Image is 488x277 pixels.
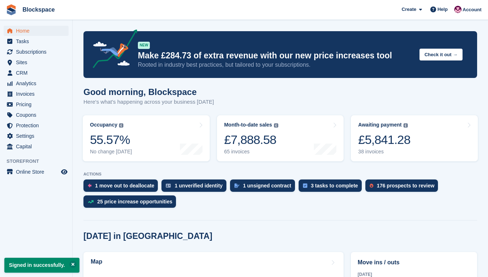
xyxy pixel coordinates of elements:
[91,259,102,265] h2: Map
[402,6,416,13] span: Create
[303,183,307,188] img: task-75834270c22a3079a89374b754ae025e5fb1db73e45f91037f5363f120a921f8.svg
[16,141,60,152] span: Capital
[90,122,117,128] div: Occupancy
[119,123,123,128] img: icon-info-grey-7440780725fd019a000dd9b08b2336e03edf1995a4989e88bcd33f0948082b44.svg
[463,6,481,13] span: Account
[16,68,60,78] span: CRM
[90,132,132,147] div: 55.57%
[4,120,69,131] a: menu
[16,167,60,177] span: Online Store
[224,122,272,128] div: Month-to-date sales
[4,78,69,88] a: menu
[419,49,463,61] button: Check it out →
[4,110,69,120] a: menu
[88,183,91,188] img: move_outs_to_deallocate_icon-f764333ba52eb49d3ac5e1228854f67142a1ed5810a6f6cc68b1a99e826820c5.svg
[454,6,462,13] img: Blockspace
[60,168,69,176] a: Preview store
[299,179,365,195] a: 3 tasks to complete
[438,6,448,13] span: Help
[16,120,60,131] span: Protection
[16,26,60,36] span: Home
[4,68,69,78] a: menu
[16,36,60,46] span: Tasks
[16,99,60,109] span: Pricing
[403,123,408,128] img: icon-info-grey-7440780725fd019a000dd9b08b2336e03edf1995a4989e88bcd33f0948082b44.svg
[234,183,239,188] img: contract_signature_icon-13c848040528278c33f63329250d36e43548de30e8caae1d1a13099fd9432cc5.svg
[224,149,278,155] div: 65 invoices
[224,132,278,147] div: £7,888.58
[358,149,410,155] div: 38 invoices
[88,200,94,203] img: price_increase_opportunities-93ffe204e8149a01c8c9dc8f82e8f89637d9d84a8eef4429ea346261dce0b2c0.svg
[358,122,402,128] div: Awaiting payment
[138,50,414,61] p: Make £284.73 of extra revenue with our new price increases tool
[4,99,69,109] a: menu
[4,141,69,152] a: menu
[6,4,17,15] img: stora-icon-8386f47178a22dfd0bd8f6a31ec36ba5ce8667c1dd55bd0f319d3a0aa187defe.svg
[83,115,210,161] a: Occupancy 55.57% No change [DATE]
[16,57,60,67] span: Sites
[358,132,410,147] div: £5,841.28
[274,123,278,128] img: icon-info-grey-7440780725fd019a000dd9b08b2336e03edf1995a4989e88bcd33f0948082b44.svg
[4,131,69,141] a: menu
[83,195,180,211] a: 25 price increase opportunities
[83,179,161,195] a: 1 move out to deallocate
[97,199,172,204] div: 25 price increase opportunities
[95,183,154,189] div: 1 move out to deallocate
[4,47,69,57] a: menu
[166,183,171,188] img: verify_identity-adf6edd0f0f0b5bbfe63781bf79b02c33cf7c696d77639b501bdc392416b5a36.svg
[83,98,214,106] p: Here's what's happening across your business [DATE]
[16,89,60,99] span: Invoices
[365,179,442,195] a: 176 prospects to review
[87,29,138,71] img: price-adjustments-announcement-icon-8257ccfd72463d97f412b2fc003d46551f7dbcb40ab6d574587a9cd5c0d94...
[20,4,58,16] a: Blockspace
[4,26,69,36] a: menu
[230,179,299,195] a: 1 unsigned contract
[370,183,373,188] img: prospect-51fa495bee0391a8d652442698ab0144808aea92771e9ea1ae160a38d050c398.svg
[138,42,150,49] div: NEW
[4,167,69,177] a: menu
[4,57,69,67] a: menu
[4,89,69,99] a: menu
[16,131,60,141] span: Settings
[83,87,214,97] h1: Good morning, Blockspace
[377,183,435,189] div: 176 prospects to review
[243,183,291,189] div: 1 unsigned contract
[83,231,212,241] h2: [DATE] in [GEOGRAPHIC_DATA]
[351,115,478,161] a: Awaiting payment £5,841.28 38 invoices
[83,172,477,177] p: ACTIONS
[90,149,132,155] div: No change [DATE]
[16,78,60,88] span: Analytics
[311,183,358,189] div: 3 tasks to complete
[7,158,72,165] span: Storefront
[16,110,60,120] span: Coupons
[4,258,79,273] p: Signed in successfully.
[4,36,69,46] a: menu
[175,183,222,189] div: 1 unverified identity
[16,47,60,57] span: Subscriptions
[138,61,414,69] p: Rooted in industry best practices, but tailored to your subscriptions.
[217,115,344,161] a: Month-to-date sales £7,888.58 65 invoices
[358,258,470,267] h2: Move ins / outs
[161,179,230,195] a: 1 unverified identity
